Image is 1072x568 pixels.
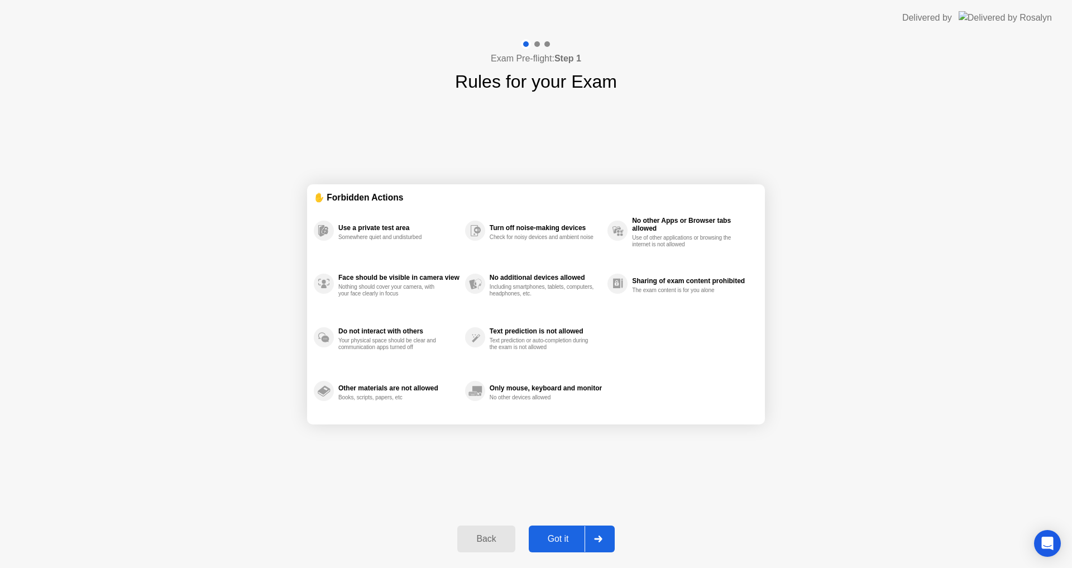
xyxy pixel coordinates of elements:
[902,11,952,25] div: Delivered by
[632,235,738,248] div: Use of other applications or browsing the internet is not allowed
[338,224,460,232] div: Use a private test area
[490,284,595,297] div: Including smartphones, tablets, computers, headphones, etc.
[491,52,581,65] h4: Exam Pre-flight:
[490,384,602,392] div: Only mouse, keyboard and monitor
[338,327,460,335] div: Do not interact with others
[338,394,444,401] div: Books, scripts, papers, etc
[338,234,444,241] div: Somewhere quiet and undisturbed
[338,337,444,351] div: Your physical space should be clear and communication apps turned off
[461,534,511,544] div: Back
[338,284,444,297] div: Nothing should cover your camera, with your face clearly in focus
[529,526,615,552] button: Got it
[632,287,738,294] div: The exam content is for you alone
[632,277,753,285] div: Sharing of exam content prohibited
[457,526,515,552] button: Back
[490,224,602,232] div: Turn off noise-making devices
[490,394,595,401] div: No other devices allowed
[1034,530,1061,557] div: Open Intercom Messenger
[554,54,581,63] b: Step 1
[338,274,460,281] div: Face should be visible in camera view
[959,11,1052,24] img: Delivered by Rosalyn
[314,191,758,204] div: ✋ Forbidden Actions
[338,384,460,392] div: Other materials are not allowed
[490,234,595,241] div: Check for noisy devices and ambient noise
[532,534,585,544] div: Got it
[490,274,602,281] div: No additional devices allowed
[490,337,595,351] div: Text prediction or auto-completion during the exam is not allowed
[490,327,602,335] div: Text prediction is not allowed
[455,68,617,95] h1: Rules for your Exam
[632,217,753,232] div: No other Apps or Browser tabs allowed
